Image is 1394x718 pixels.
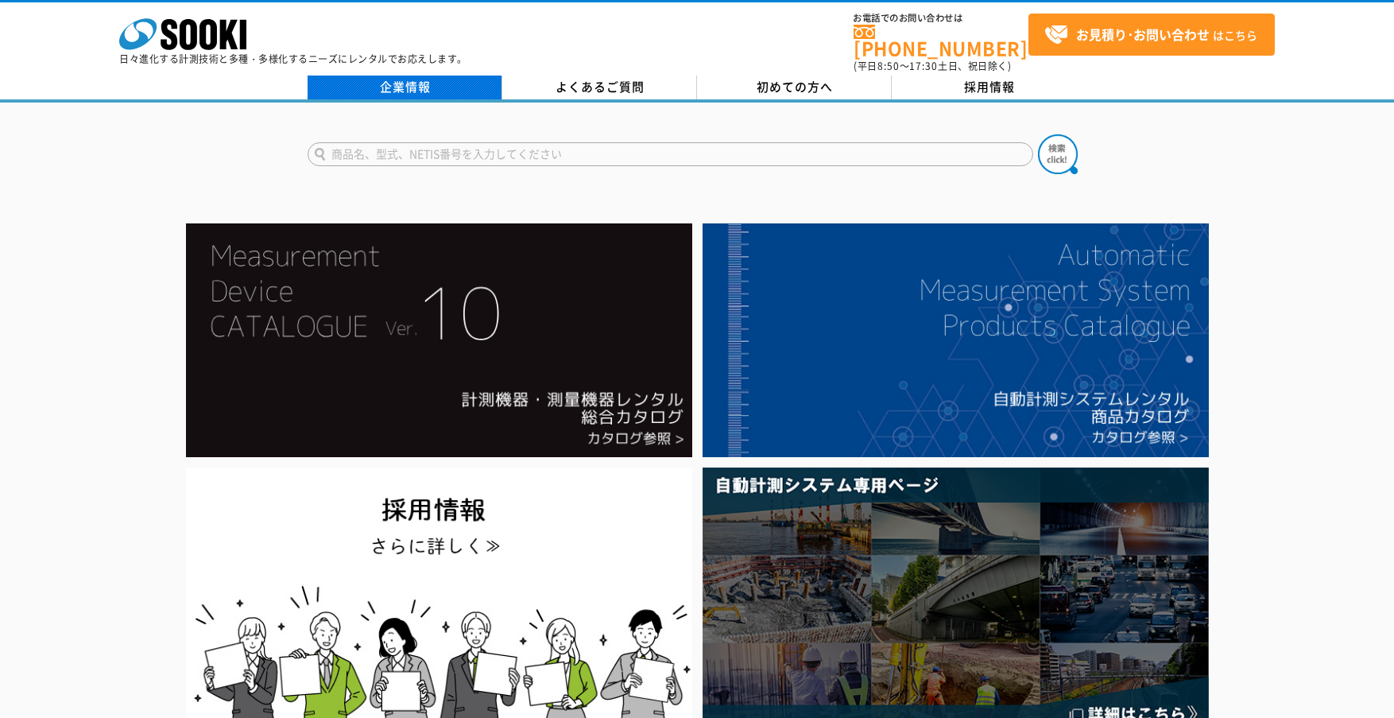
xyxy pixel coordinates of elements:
[697,76,892,99] a: 初めての方へ
[1028,14,1275,56] a: お見積り･お問い合わせはこちら
[1076,25,1210,44] strong: お見積り･お問い合わせ
[1044,23,1257,47] span: はこちら
[854,59,1011,73] span: (平日 ～ 土日、祝日除く)
[308,142,1033,166] input: 商品名、型式、NETIS番号を入力してください
[757,78,833,95] span: 初めての方へ
[308,76,502,99] a: 企業情報
[854,14,1028,23] span: お電話でのお問い合わせは
[909,59,938,73] span: 17:30
[703,223,1209,457] img: 自動計測システムカタログ
[119,54,467,64] p: 日々進化する計測技術と多種・多様化するニーズにレンタルでお応えします。
[892,76,1086,99] a: 採用情報
[502,76,697,99] a: よくあるご質問
[186,223,692,457] img: Catalog Ver10
[877,59,900,73] span: 8:50
[1038,134,1078,174] img: btn_search.png
[854,25,1028,57] a: [PHONE_NUMBER]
